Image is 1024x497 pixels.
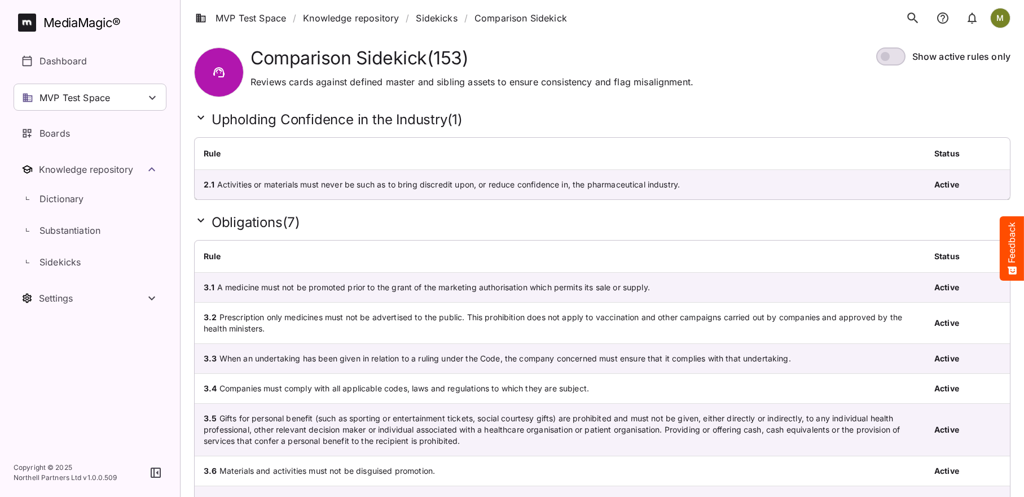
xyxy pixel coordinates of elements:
[195,170,925,199] td: Activities or materials must never be such as to bring discredit upon, or reduce confidence in, t...
[14,285,166,312] nav: Settings
[14,249,166,276] a: Sidekicks
[416,11,457,25] a: Sidekicks
[990,8,1010,28] div: M
[195,374,925,404] td: Companies must comply with all applicable codes, laws and regulations to which they are subject.
[204,466,217,476] b: 3.6
[303,11,399,25] a: Knowledge repository
[39,54,87,68] p: Dashboard
[195,344,925,374] td: When an undertaking has been given in relation to a ruling under the Code, the company concerned ...
[204,312,217,322] b: 3.2
[195,456,925,486] td: Materials and activities must not be disguised promotion.
[195,303,925,344] td: Prescription only medicines must not be advertised to the public. This prohibition does not apply...
[204,251,221,261] b: Rule
[204,282,214,292] b: 3.1
[912,50,1010,63] p: Show active rules only
[934,180,959,189] b: Active
[934,425,959,434] b: Active
[934,282,959,292] b: Active
[14,185,166,212] a: Dictionary
[43,14,121,32] div: MediaMagic ®
[195,273,925,303] td: A medicine must not be promoted prior to the grant of the marketing authorisation which permits i...
[195,11,286,25] a: MVP Test Space
[39,127,70,140] p: Boards
[39,164,145,175] div: Knowledge repository
[961,6,983,30] button: notifications
[14,217,166,244] a: Substantiation
[934,251,960,261] b: Status
[14,473,117,483] p: Northell Partners Ltd v 1.0.0.509
[195,404,925,456] td: Gifts for personal benefit (such as sporting or entertainment tickets, social courtesy gifts) are...
[39,255,81,269] p: Sidekicks
[406,11,409,25] span: /
[293,11,296,25] span: /
[934,466,959,476] b: Active
[14,285,166,312] button: Toggle Settings
[39,91,110,104] p: MVP Test Space
[14,156,166,183] button: Toggle Knowledge repository
[204,149,221,158] b: Rule
[901,6,925,30] button: search
[39,293,145,304] div: Settings
[204,354,217,363] b: 3.3
[250,47,863,68] h1: Comparison Sidekick ( 153 )
[14,120,166,147] a: Boards
[14,47,166,75] a: Dashboard
[194,213,1010,231] h2: Obligations ( 7 )
[464,11,468,25] span: /
[39,224,100,237] p: Substantiation
[931,6,954,30] button: notifications
[204,383,217,393] b: 3.4
[250,75,863,89] p: Reviews cards against defined master and sibling assets to ensure consistency and flag misalignment.
[934,318,959,328] b: Active
[204,180,214,189] b: 2.1
[39,192,84,206] p: Dictionary
[204,413,217,423] b: 3.5
[14,156,166,278] nav: Knowledge repository
[18,14,166,32] a: MediaMagic®
[934,354,959,363] b: Active
[14,463,117,473] p: Copyright © 2025
[194,111,1010,128] h2: Upholding Confidence in the Industry ( 1 )
[934,149,960,158] b: Status
[1000,216,1024,281] button: Feedback
[934,383,959,393] b: Active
